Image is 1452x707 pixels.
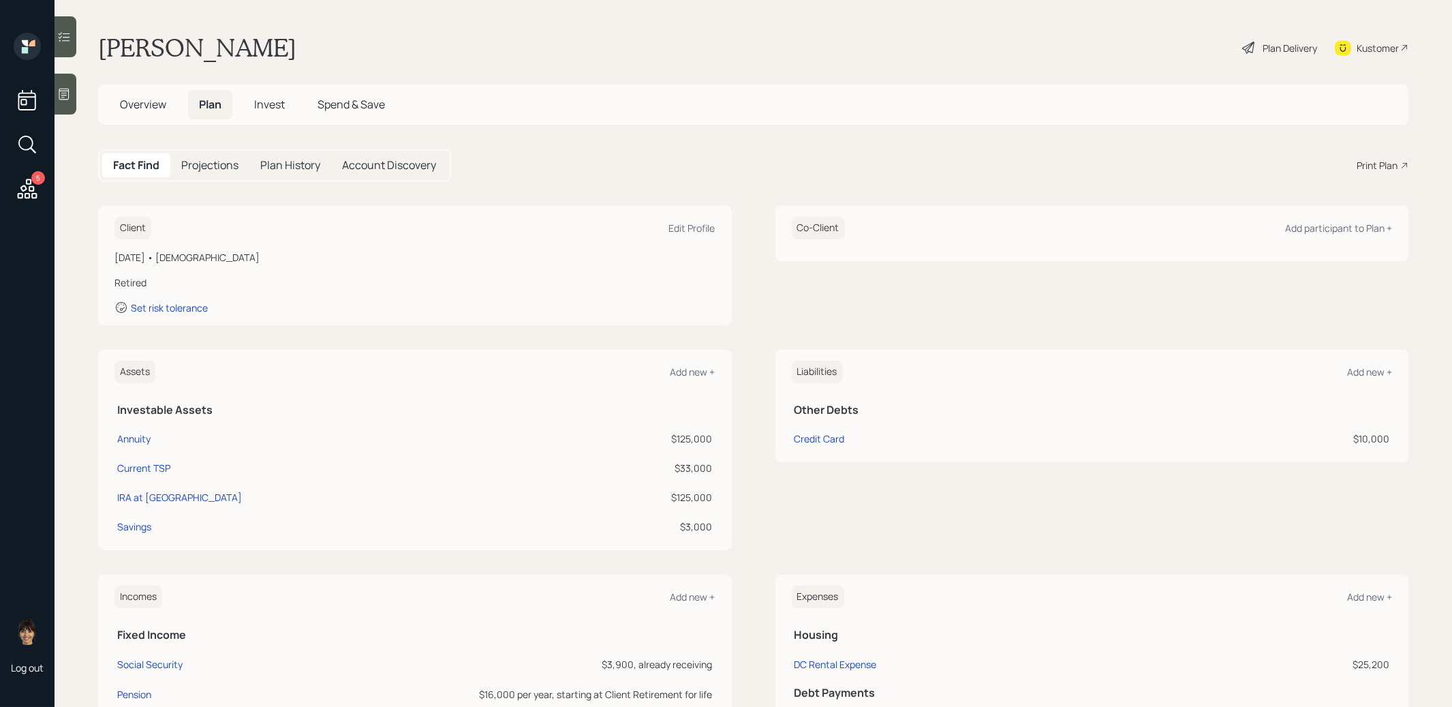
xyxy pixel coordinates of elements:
[98,33,296,63] h1: [PERSON_NAME]
[254,97,285,112] span: Invest
[792,217,845,239] h6: Co-Client
[794,629,1390,642] h5: Housing
[131,301,208,314] div: Set risk tolerance
[117,490,242,505] div: IRA at [GEOGRAPHIC_DATA]
[794,687,1390,700] h5: Debt Payments
[560,432,712,446] div: $125,000
[113,159,159,172] h5: Fact Find
[117,688,151,701] div: Pension
[792,361,843,383] h6: Liabilities
[260,159,320,172] h5: Plan History
[1133,657,1389,672] div: $25,200
[794,404,1390,417] h5: Other Debts
[670,365,715,378] div: Add new +
[794,658,877,671] div: DC Rental Expense
[1347,365,1392,378] div: Add new +
[318,97,385,112] span: Spend & Save
[114,361,155,383] h6: Assets
[794,432,845,446] div: Credit Card
[31,171,45,185] div: 5
[792,586,844,608] h6: Expenses
[332,657,712,672] div: $3,900, already receiving
[332,687,712,702] div: $16,000 per year, starting at Client Retirement for life
[11,661,44,674] div: Log out
[117,432,151,446] div: Annuity
[1347,590,1392,603] div: Add new +
[14,618,41,645] img: treva-nostdahl-headshot.png
[1357,158,1397,172] div: Print Plan
[670,590,715,603] div: Add new +
[114,586,162,608] h6: Incomes
[1139,432,1389,446] div: $10,000
[117,629,713,642] h5: Fixed Income
[117,520,151,534] div: Savings
[117,461,170,475] div: Current TSP
[199,97,221,112] span: Plan
[114,250,715,265] div: [DATE] • [DEMOGRAPHIC_DATA]
[114,275,715,290] div: Retired
[1285,222,1392,235] div: Add participant to Plan +
[181,159,238,172] h5: Projections
[560,520,712,534] div: $3,000
[342,159,436,172] h5: Account Discovery
[117,404,713,417] h5: Investable Assets
[669,222,715,235] div: Edit Profile
[120,97,166,112] span: Overview
[1263,41,1317,55] div: Plan Delivery
[560,461,712,475] div: $33,000
[1357,41,1399,55] div: Kustomer
[114,217,151,239] h6: Client
[560,490,712,505] div: $125,000
[117,658,183,671] div: Social Security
